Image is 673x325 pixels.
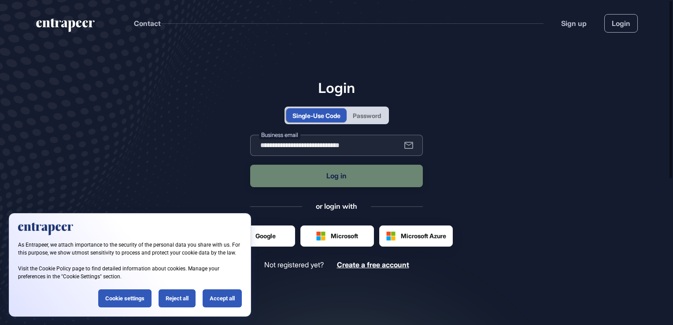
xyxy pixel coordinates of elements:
[250,79,423,96] h1: Login
[264,261,324,269] span: Not registered yet?
[561,18,587,29] a: Sign up
[604,14,638,33] a: Login
[337,261,409,269] a: Create a free account
[292,111,340,120] div: Single-Use Code
[353,111,381,120] div: Password
[316,201,357,211] div: or login with
[134,18,161,29] button: Contact
[250,165,423,187] button: Log in
[337,260,409,269] span: Create a free account
[35,18,96,35] a: entrapeer-logo
[259,130,300,140] label: Business email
